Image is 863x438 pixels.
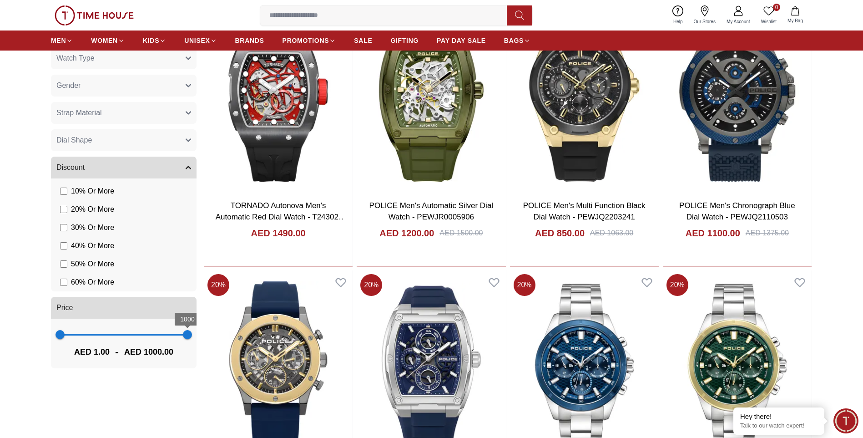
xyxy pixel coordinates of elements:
[143,36,159,45] span: KIDS
[60,242,67,250] input: 40% Or More
[51,32,73,49] a: MEN
[71,186,114,197] span: 10 % Or More
[670,18,686,25] span: Help
[184,36,210,45] span: UNISEX
[235,32,264,49] a: BRANDS
[184,32,217,49] a: UNISEX
[56,107,102,118] span: Strap Material
[514,274,535,296] span: 20 %
[688,4,721,27] a: Our Stores
[354,36,372,45] span: SALE
[51,47,197,69] button: Watch Type
[439,228,483,239] div: AED 1500.00
[283,36,329,45] span: PROMOTIONS
[91,32,125,49] a: WOMEN
[504,36,524,45] span: BAGS
[283,32,336,49] a: PROMOTIONS
[390,32,419,49] a: GIFTING
[723,18,754,25] span: My Account
[216,201,346,233] a: TORNADO Autonova Men's Automatic Red Dial Watch - T24302-XSBB
[51,129,197,151] button: Dial Shape
[740,412,818,421] div: Hey there!
[60,206,67,213] input: 20% Or More
[437,32,486,49] a: PAY DAY SALE
[523,201,646,222] a: POLICE Men's Multi Function Black Dial Watch - PEWJQ2203241
[60,260,67,268] input: 50% Or More
[690,18,719,25] span: Our Stores
[74,346,110,358] span: AED 1.00
[51,75,197,97] button: Gender
[71,222,114,233] span: 30 % Or More
[235,36,264,45] span: BRANDS
[51,36,66,45] span: MEN
[668,4,688,27] a: Help
[51,297,197,319] button: Price
[51,157,197,178] button: Discount
[56,80,81,91] span: Gender
[56,53,95,64] span: Watch Type
[71,277,114,288] span: 60 % Or More
[390,36,419,45] span: GIFTING
[71,240,114,251] span: 40 % Or More
[590,228,633,239] div: AED 1063.00
[51,102,197,124] button: Strap Material
[833,408,858,433] div: Chat Widget
[110,345,124,359] span: -
[180,316,195,323] span: 1000
[679,201,795,222] a: POLICE Men's Chronograph Blue Dial Watch - PEWJQ2110503
[784,17,807,24] span: My Bag
[251,227,306,239] h4: AED 1490.00
[756,4,782,27] a: 0Wishlist
[437,36,486,45] span: PAY DAY SALE
[782,5,808,26] button: My Bag
[666,274,688,296] span: 20 %
[124,346,173,358] span: AED 1000.00
[369,201,494,222] a: POLICE Men's Automatic Silver Dial Watch - PEWJR0005906
[354,32,372,49] a: SALE
[91,36,118,45] span: WOMEN
[143,32,166,49] a: KIDS
[71,259,114,270] span: 50 % Or More
[55,5,134,25] img: ...
[60,279,67,286] input: 60% Or More
[56,302,73,313] span: Price
[60,224,67,231] input: 30% Or More
[360,274,382,296] span: 20 %
[504,32,530,49] a: BAGS
[71,204,114,215] span: 20 % Or More
[60,188,67,195] input: 10% Or More
[56,162,85,173] span: Discount
[379,227,434,239] h4: AED 1200.00
[757,18,780,25] span: Wishlist
[686,227,740,239] h4: AED 1100.00
[746,228,789,239] div: AED 1375.00
[773,4,780,11] span: 0
[535,227,585,239] h4: AED 850.00
[56,135,92,146] span: Dial Shape
[207,274,229,296] span: 20 %
[740,422,818,430] p: Talk to our watch expert!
